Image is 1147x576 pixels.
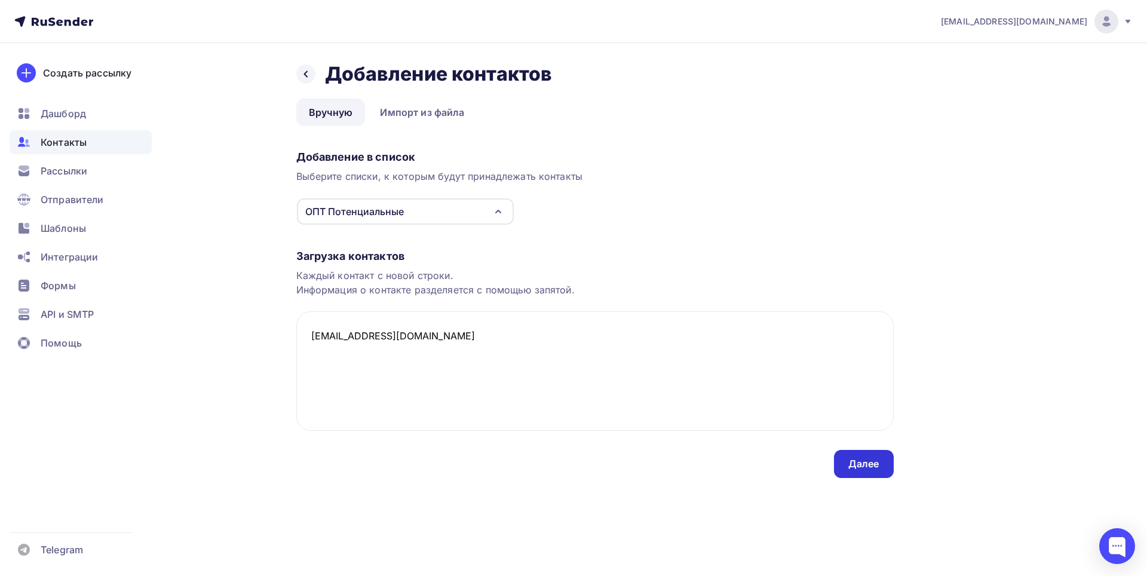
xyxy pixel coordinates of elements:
span: Шаблоны [41,221,86,235]
div: Загрузка контактов [296,249,894,264]
a: Отправители [10,188,152,212]
span: API и SMTP [41,307,94,321]
span: Контакты [41,135,87,149]
div: Каждый контакт с новой строки. Информация о контакте разделяется с помощью запятой. [296,268,894,297]
a: Дашборд [10,102,152,125]
div: Выберите списки, к которым будут принадлежать контакты [296,169,894,183]
span: Интеграции [41,250,98,264]
span: Рассылки [41,164,87,178]
h2: Добавление контактов [325,62,553,86]
span: Telegram [41,543,83,557]
div: ОПТ Потенциальные [305,204,404,219]
span: Дашборд [41,106,86,121]
div: Далее [848,457,879,471]
div: Добавление в список [296,150,894,164]
a: Рассылки [10,159,152,183]
span: Отправители [41,192,104,207]
span: Формы [41,278,76,293]
a: [EMAIL_ADDRESS][DOMAIN_NAME] [941,10,1133,33]
span: [EMAIL_ADDRESS][DOMAIN_NAME] [941,16,1087,27]
div: Создать рассылку [43,66,131,80]
a: Формы [10,274,152,298]
a: Контакты [10,130,152,154]
button: ОПТ Потенциальные [296,198,514,225]
a: Импорт из файла [367,99,477,126]
a: Шаблоны [10,216,152,240]
a: Вручную [296,99,366,126]
span: Помощь [41,336,82,350]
